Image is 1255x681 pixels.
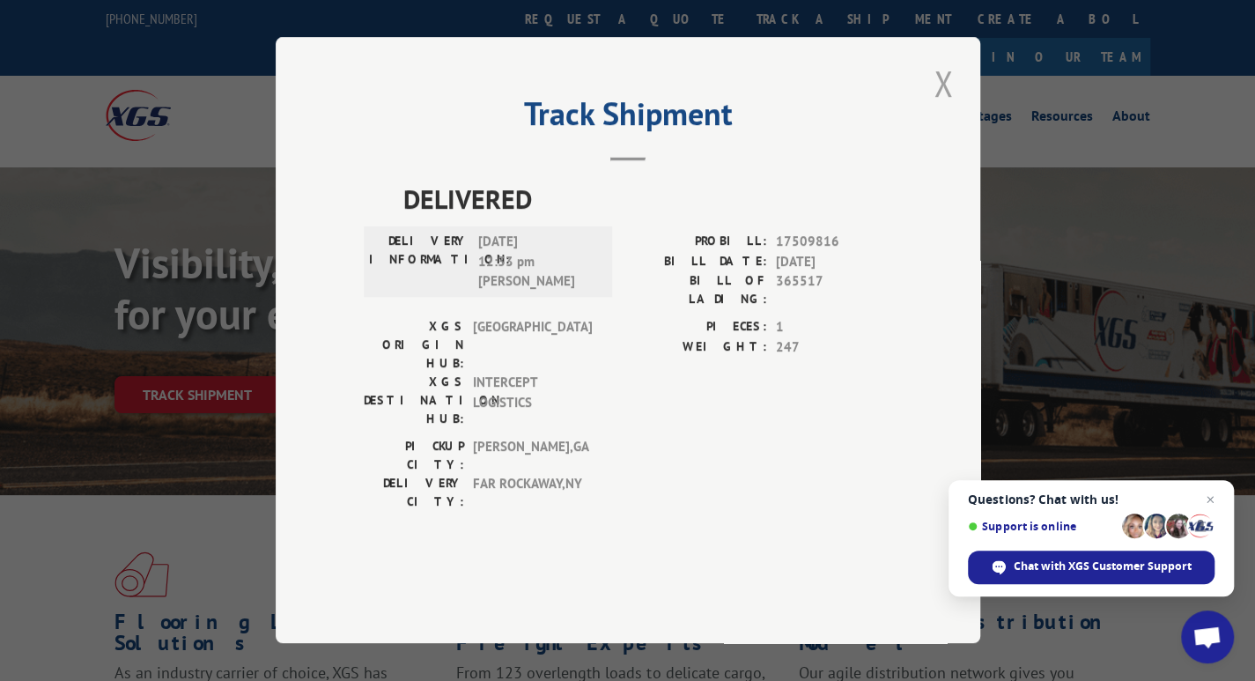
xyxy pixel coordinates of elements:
[369,233,469,292] label: DELIVERY INFORMATION:
[776,233,892,253] span: 17509816
[364,374,463,429] label: XGS DESTINATION HUB:
[472,438,591,475] span: [PERSON_NAME] , GA
[628,318,767,338] label: PIECES:
[1181,611,1234,663] a: Open chat
[628,233,767,253] label: PROBILL:
[472,475,591,512] span: FAR ROCKAWAY , NY
[364,438,463,475] label: PICKUP CITY:
[628,252,767,272] label: BILL DATE:
[472,318,591,374] span: [GEOGRAPHIC_DATA]
[776,252,892,272] span: [DATE]
[628,337,767,358] label: WEIGHT:
[968,492,1214,507] span: Questions? Chat with us!
[776,272,892,309] span: 365517
[403,180,892,219] span: DELIVERED
[472,374,591,429] span: INTERCEPT LOGISTICS
[364,318,463,374] label: XGS ORIGIN HUB:
[968,520,1116,533] span: Support is online
[628,272,767,309] label: BILL OF LADING:
[776,337,892,358] span: 247
[968,551,1214,584] span: Chat with XGS Customer Support
[364,101,892,135] h2: Track Shipment
[776,318,892,338] span: 1
[928,59,958,107] button: Close modal
[477,233,596,292] span: [DATE] 12:33 pm [PERSON_NAME]
[1014,559,1192,574] span: Chat with XGS Customer Support
[364,475,463,512] label: DELIVERY CITY:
